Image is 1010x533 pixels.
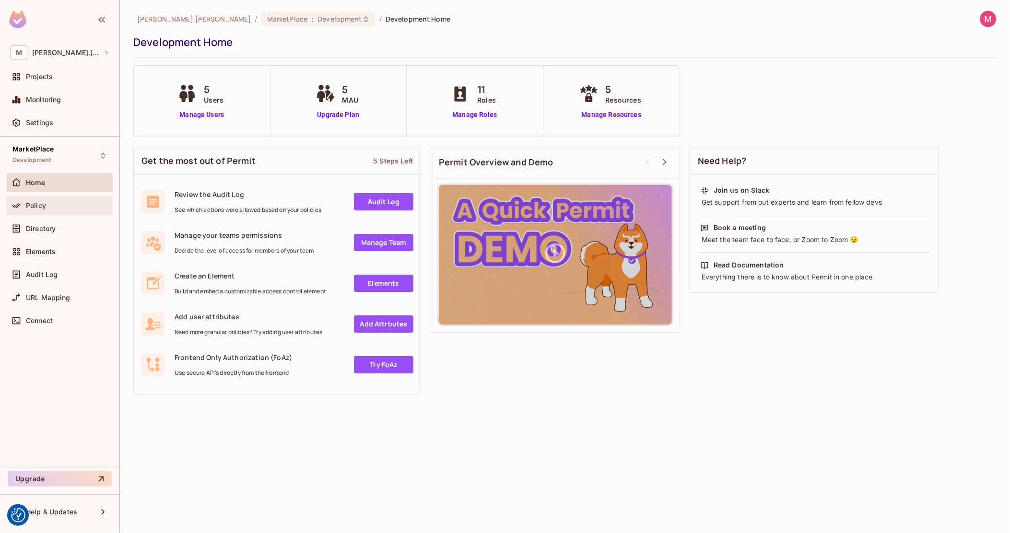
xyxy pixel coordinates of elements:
span: Help & Updates [26,508,77,516]
span: 5 [606,82,641,97]
span: See which actions were allowed based on your policies [175,206,321,214]
span: Decide the level of access for members of your team [175,247,314,255]
span: Home [26,179,46,186]
div: Development Home [133,35,992,49]
span: Add user attributes [175,312,322,321]
a: Try FoAz [354,356,413,373]
button: Consent Preferences [11,508,25,522]
span: Directory [26,225,56,232]
span: Permit Overview and Demo [439,156,553,168]
a: Manage Team [354,234,413,251]
span: Review the Audit Log [175,190,321,199]
div: Everything there is to know about Permit in one place [701,272,928,282]
span: Build and embed a customizable access control element [175,288,326,295]
span: the active workspace [137,14,251,23]
a: Manage Resources [577,110,646,120]
span: MarketPlace [267,14,307,23]
img: SReyMgAAAABJRU5ErkJggg== [9,11,26,28]
span: Create an Element [175,271,326,280]
span: Settings [26,119,53,127]
span: Policy [26,202,46,209]
span: MAU [342,95,358,105]
span: Need Help? [698,155,747,167]
span: Development [12,156,51,164]
span: Projects [26,73,53,81]
span: Users [204,95,223,105]
div: Book a meeting [714,223,766,232]
span: Need more granular policies? Try adding user attributes [175,328,322,336]
a: Manage Users [175,110,228,120]
span: MarketPlace [12,145,54,153]
div: Meet the team face to face, or Zoom to Zoom 😉 [701,235,928,244]
a: Manage Roles [448,110,501,120]
span: Development [317,14,362,23]
span: Monitoring [26,96,61,104]
span: Audit Log [26,271,58,278]
span: Development Home [386,14,450,23]
li: / [379,14,382,23]
a: Audit Log [354,193,413,210]
span: Manage your teams permissions [175,231,314,240]
div: Read Documentation [714,260,784,270]
span: Elements [26,248,56,255]
span: Workspace: michal.wojcik [32,49,99,57]
span: Get the most out of Permit [141,155,256,167]
a: Add Attrbutes [354,315,413,333]
span: Roles [477,95,496,105]
span: 5 [342,82,358,97]
img: Revisit consent button [11,508,25,522]
span: URL Mapping [26,294,70,301]
span: 11 [477,82,496,97]
span: Frontend Only Authorization (FoAz) [175,353,292,362]
span: Use secure API's directly from the frontend [175,369,292,377]
div: Join us on Slack [714,185,769,195]
span: M [11,46,27,59]
button: Upgrade [8,471,112,487]
span: Resources [606,95,641,105]
span: 5 [204,82,223,97]
a: Elements [354,275,413,292]
img: Michał Wójcik [980,11,996,27]
div: 5 Steps Left [373,156,413,165]
span: : [311,15,314,23]
div: Get support from out experts and learn from fellow devs [701,197,928,207]
span: Connect [26,317,53,324]
li: / [255,14,258,23]
a: Upgrade Plan [314,110,363,120]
